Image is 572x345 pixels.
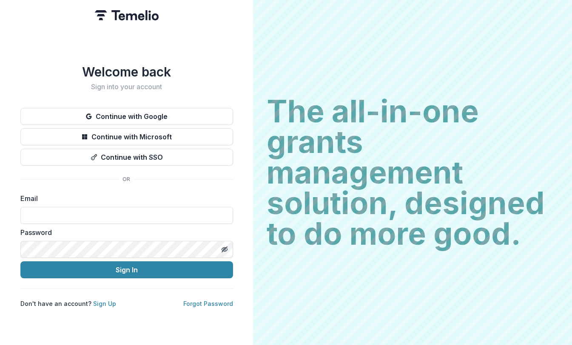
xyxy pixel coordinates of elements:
img: Temelio [95,10,159,20]
label: Email [20,193,228,204]
p: Don't have an account? [20,299,116,308]
a: Sign Up [93,300,116,307]
label: Password [20,227,228,238]
h2: Sign into your account [20,83,233,91]
button: Toggle password visibility [218,243,231,256]
button: Continue with Microsoft [20,128,233,145]
button: Continue with SSO [20,149,233,166]
h1: Welcome back [20,64,233,79]
button: Sign In [20,261,233,278]
a: Forgot Password [183,300,233,307]
button: Continue with Google [20,108,233,125]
